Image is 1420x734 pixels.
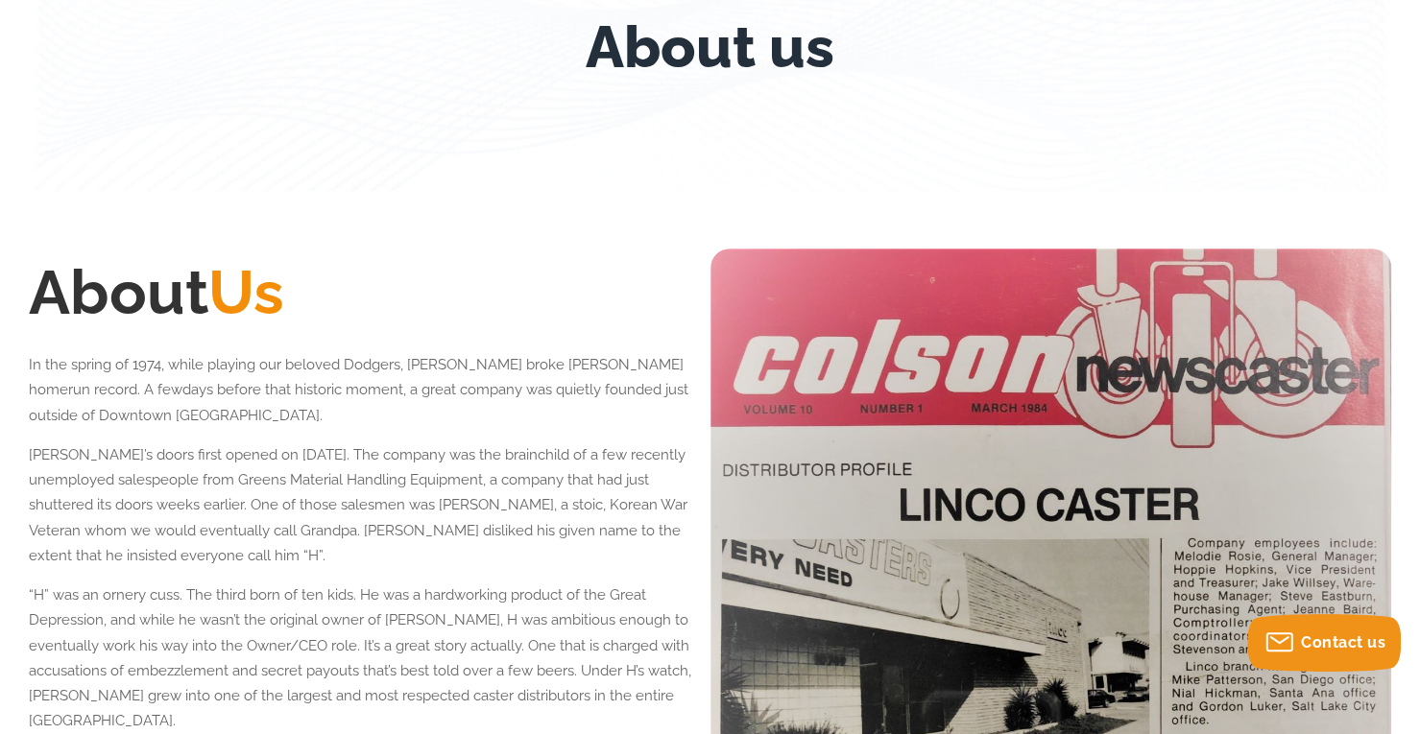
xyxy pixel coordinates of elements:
span: About [29,256,284,328]
span: Us [208,256,284,328]
span: [PERSON_NAME]’s doors first opened on [DATE]. The company was the brainchild of a few recently un... [29,446,687,564]
span: In the spring of 1974, while playing our beloved Dodgers, [PERSON_NAME] broke [PERSON_NAME] homer... [29,356,688,424]
h1: About us [586,13,834,81]
button: Contact us [1247,614,1401,672]
span: Contact us [1301,633,1385,651]
span: “H” was an ornery cuss. The third born of ten kids. He was a hardworking product of the Great Dep... [29,586,691,729]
